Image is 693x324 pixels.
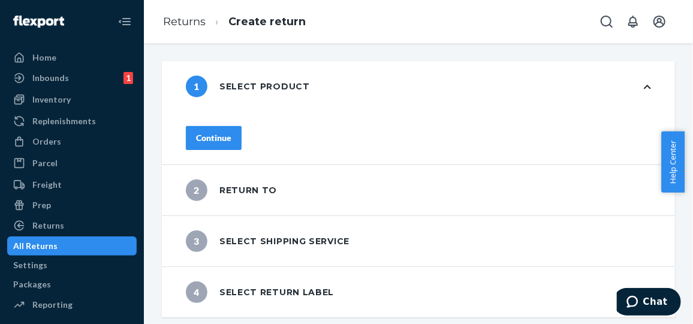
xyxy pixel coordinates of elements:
[7,90,137,109] a: Inventory
[595,10,619,34] button: Open Search Box
[32,52,56,64] div: Home
[113,10,137,34] button: Close Navigation
[7,48,137,67] a: Home
[186,179,277,201] div: Return to
[7,295,137,314] a: Reporting
[7,112,137,131] a: Replenishments
[228,15,306,28] a: Create return
[661,131,685,193] button: Help Center
[617,288,681,318] iframe: Opens a widget where you can chat to one of our agents
[7,68,137,88] a: Inbounds1
[32,179,62,191] div: Freight
[7,196,137,215] a: Prep
[153,4,315,40] ol: breadcrumbs
[32,94,71,106] div: Inventory
[32,220,64,232] div: Returns
[186,281,334,303] div: Select return label
[123,72,133,84] div: 1
[7,256,137,275] a: Settings
[196,132,231,144] div: Continue
[186,179,207,201] span: 2
[7,236,137,256] a: All Returns
[32,199,51,211] div: Prep
[32,115,96,127] div: Replenishments
[32,136,61,148] div: Orders
[186,76,207,97] span: 1
[7,132,137,151] a: Orders
[32,157,58,169] div: Parcel
[7,175,137,194] a: Freight
[32,72,69,84] div: Inbounds
[186,126,242,150] button: Continue
[621,10,645,34] button: Open notifications
[13,278,51,290] div: Packages
[32,299,73,311] div: Reporting
[186,281,207,303] span: 4
[7,275,137,294] a: Packages
[186,76,310,97] div: Select product
[186,230,349,252] div: Select shipping service
[13,16,64,28] img: Flexport logo
[647,10,671,34] button: Open account menu
[163,15,206,28] a: Returns
[13,259,47,271] div: Settings
[13,240,58,252] div: All Returns
[7,154,137,173] a: Parcel
[186,230,207,252] span: 3
[7,216,137,235] a: Returns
